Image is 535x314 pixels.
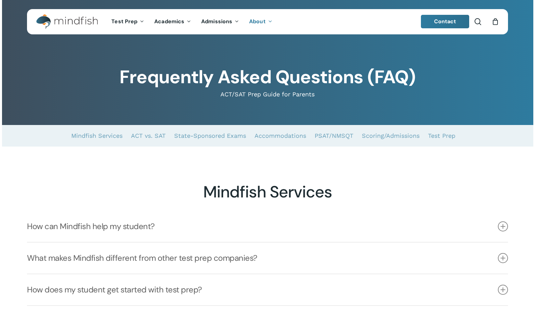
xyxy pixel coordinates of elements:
a: Academics [149,19,196,25]
a: How does my student get started with test prep? [27,274,508,305]
span: Academics [154,18,184,25]
a: State-Sponsored Exams [174,125,246,147]
span: Test Prep [111,18,137,25]
a: ACT vs. SAT [131,125,166,147]
a: Mindfish Services [71,125,123,147]
h1: Frequently Asked Questions (FAQ) [27,66,508,88]
p: ACT/SAT Prep Guide for Parents [27,90,508,98]
a: Accommodations [255,125,306,147]
a: Cart [491,18,499,25]
a: Contact [421,15,470,28]
a: Admissions [196,19,244,25]
nav: Main Menu [106,9,277,34]
a: What makes Mindfish different from other test prep companies? [27,243,508,274]
h2: Mindfish Services [27,182,508,202]
a: Test Prep [106,19,149,25]
span: About [249,18,266,25]
span: Admissions [201,18,232,25]
a: Scoring/Admissions [362,125,420,147]
a: How can Mindfish help my student? [27,211,508,242]
header: Main Menu [27,9,508,34]
a: About [244,19,277,25]
a: Test Prep [428,125,455,147]
a: PSAT/NMSQT [315,125,353,147]
span: Contact [434,18,456,25]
